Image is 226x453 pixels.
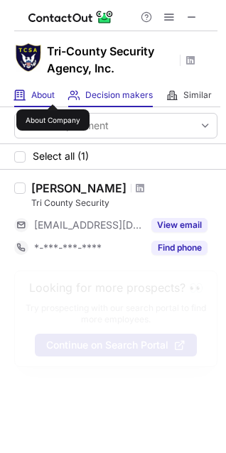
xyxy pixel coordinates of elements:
[31,89,55,101] span: About
[29,281,203,294] header: Looking for more prospects? 👀
[151,241,208,255] button: Reveal Button
[151,218,208,232] button: Reveal Button
[31,181,127,195] div: [PERSON_NAME]
[31,197,217,209] div: Tri County Security
[35,334,197,356] button: Continue on Search Portal
[47,43,175,77] h1: Tri-County Security Agency, Inc.
[22,119,109,133] div: Select department
[183,89,212,101] span: Similar
[33,151,89,162] span: Select all (1)
[28,9,114,26] img: ContactOut v5.3.10
[85,89,153,101] span: Decision makers
[34,219,143,231] span: [EMAIL_ADDRESS][DOMAIN_NAME]
[46,339,168,351] span: Continue on Search Portal
[14,43,43,72] img: c04a040ff4496b091f916f1915a9d9a0
[25,302,207,325] p: Try prospecting with our search portal to find more employees.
